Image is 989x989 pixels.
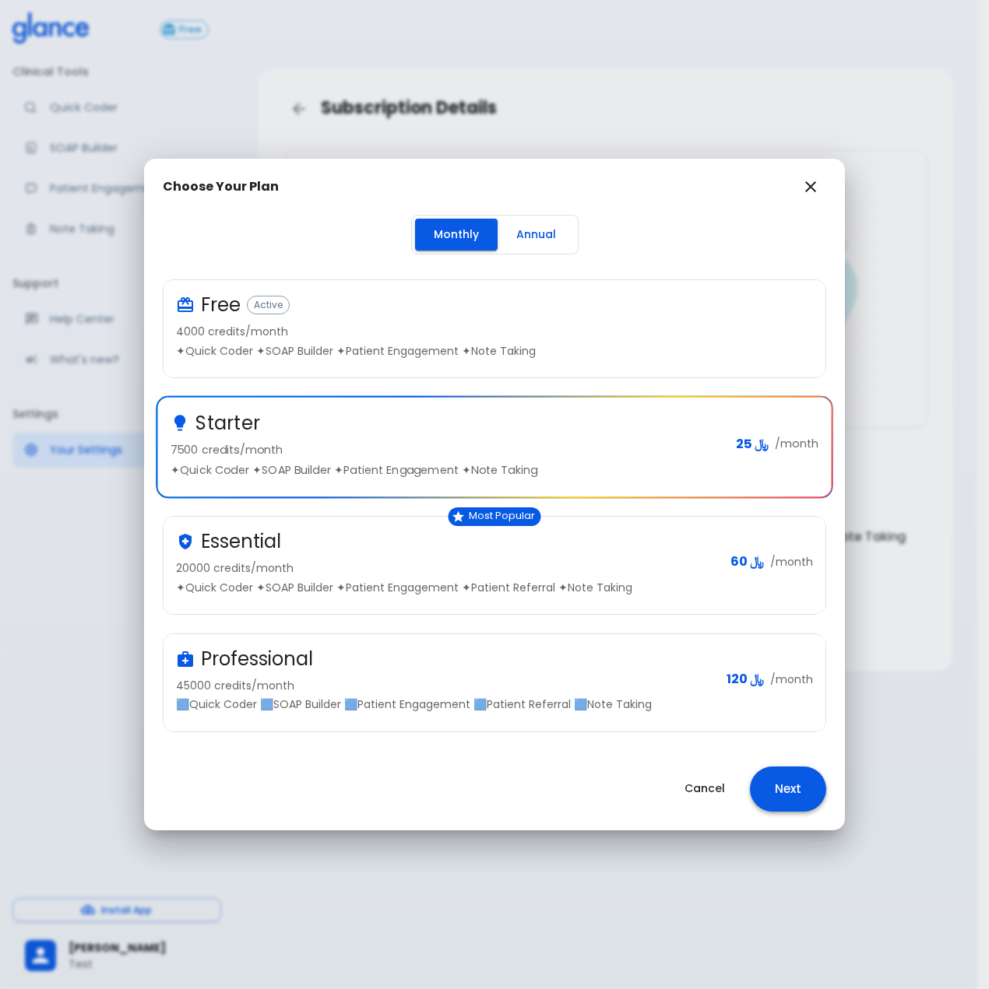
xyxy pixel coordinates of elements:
[498,219,575,251] button: Annual
[171,442,723,458] p: 7500 credits/month
[730,554,764,570] span: ﷼ 60
[770,672,813,687] p: /month
[163,179,279,195] h2: Choose Your Plan
[176,678,714,693] p: 45000 credits/month
[201,647,313,672] h3: Professional
[176,580,718,595] p: ✦Quick Coder ✦SOAP Builder ✦Patient Engagement ✦Patient Referral ✦Note Taking
[415,219,498,251] button: Monthly
[727,672,764,687] span: ﷼ 120
[750,766,826,812] button: Next
[666,773,744,805] button: Cancel
[176,324,801,339] p: 4000 credits/month
[201,529,281,554] h3: Essential
[176,343,801,359] p: ✦Quick Coder ✦SOAP Builder ✦Patient Engagement ✦Note Taking
[248,300,289,310] span: Active
[463,510,541,522] span: Most Popular
[176,696,714,712] p: 🟦Quick Coder 🟦SOAP Builder 🟦Patient Engagement 🟦Patient Referral 🟦Note Taking
[775,436,818,451] p: /month
[770,554,813,570] p: /month
[176,560,718,576] p: 20000 credits/month
[736,436,769,451] span: ﷼ 25
[171,461,723,477] p: ✦Quick Coder ✦SOAP Builder ✦Patient Engagement ✦Note Taking
[195,410,260,436] h3: Starter
[201,293,241,317] h3: Free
